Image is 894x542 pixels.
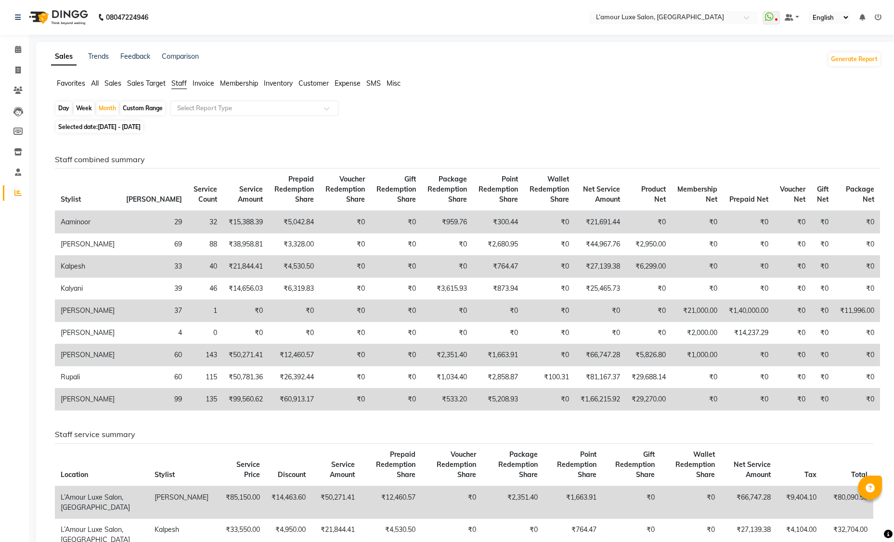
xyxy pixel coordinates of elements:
[672,278,723,300] td: ₹0
[575,211,626,233] td: ₹21,691.44
[194,185,217,204] span: Service Count
[238,185,263,204] span: Service Amount
[236,460,260,479] span: Service Price
[223,278,269,300] td: ₹14,656.03
[371,322,422,344] td: ₹0
[774,344,811,366] td: ₹0
[274,175,314,204] span: Prepaid Redemption Share
[371,300,422,322] td: ₹0
[774,211,811,233] td: ₹0
[817,185,829,204] span: Gift Net
[575,344,626,366] td: ₹66,747.28
[223,388,269,411] td: ₹99,560.62
[672,233,723,256] td: ₹0
[675,450,715,479] span: Wallet Redemption Share
[55,211,120,233] td: Aaminoor
[428,175,467,204] span: Package Redemption Share
[524,366,575,388] td: ₹100.31
[524,211,575,233] td: ₹0
[777,486,822,519] td: ₹9,404.10
[473,256,524,278] td: ₹764.47
[575,366,626,388] td: ₹81,167.37
[834,300,880,322] td: ₹11,996.00
[320,344,371,366] td: ₹0
[421,486,482,519] td: ₹0
[473,322,524,344] td: ₹0
[723,388,774,411] td: ₹0
[834,344,880,366] td: ₹0
[544,486,602,519] td: ₹1,663.91
[55,256,120,278] td: Kalpesh
[61,470,88,479] span: Location
[723,300,774,322] td: ₹1,40,000.00
[479,175,518,204] span: Point Redemption Share
[811,278,834,300] td: ₹0
[524,388,575,411] td: ₹0
[524,256,575,278] td: ₹0
[774,322,811,344] td: ₹0
[422,211,473,233] td: ₹959.76
[269,211,320,233] td: ₹5,042.84
[473,300,524,322] td: ₹0
[188,300,223,322] td: 1
[672,211,723,233] td: ₹0
[55,278,120,300] td: Kalyani
[422,322,473,344] td: ₹0
[626,344,672,366] td: ₹5,826.80
[120,278,188,300] td: 39
[672,388,723,411] td: ₹0
[811,344,834,366] td: ₹0
[320,322,371,344] td: ₹0
[325,175,365,204] span: Voucher Redemption Share
[320,211,371,233] td: ₹0
[335,79,361,88] span: Expense
[320,256,371,278] td: ₹0
[320,366,371,388] td: ₹0
[269,300,320,322] td: ₹0
[723,211,774,233] td: ₹0
[723,322,774,344] td: ₹14,237.29
[729,195,768,204] span: Prepaid Net
[829,52,880,66] button: Generate Report
[223,366,269,388] td: ₹50,781.36
[55,344,120,366] td: [PERSON_NAME]
[473,388,524,411] td: ₹5,208.93
[437,450,476,479] span: Voucher Redemption Share
[56,102,72,115] div: Day
[811,211,834,233] td: ₹0
[320,233,371,256] td: ₹0
[56,121,143,133] span: Selected date:
[387,79,401,88] span: Misc
[104,79,121,88] span: Sales
[278,470,306,479] span: Discount
[723,233,774,256] td: ₹0
[811,233,834,256] td: ₹0
[602,486,660,519] td: ₹0
[473,344,524,366] td: ₹1,663.91
[120,300,188,322] td: 37
[88,52,109,61] a: Trends
[774,388,811,411] td: ₹0
[96,102,118,115] div: Month
[626,300,672,322] td: ₹0
[55,388,120,411] td: [PERSON_NAME]
[834,256,880,278] td: ₹0
[482,486,544,519] td: ₹2,351.40
[55,233,120,256] td: [PERSON_NAME]
[626,211,672,233] td: ₹0
[269,366,320,388] td: ₹26,392.44
[223,322,269,344] td: ₹0
[120,233,188,256] td: 69
[834,233,880,256] td: ₹0
[723,344,774,366] td: ₹0
[266,486,311,519] td: ₹14,463.60
[626,278,672,300] td: ₹0
[269,278,320,300] td: ₹6,319.83
[672,366,723,388] td: ₹0
[223,233,269,256] td: ₹38,958.81
[376,450,415,479] span: Prepaid Redemption Share
[55,300,120,322] td: [PERSON_NAME]
[223,344,269,366] td: ₹50,271.41
[330,460,355,479] span: Service Amount
[626,233,672,256] td: ₹2,950.00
